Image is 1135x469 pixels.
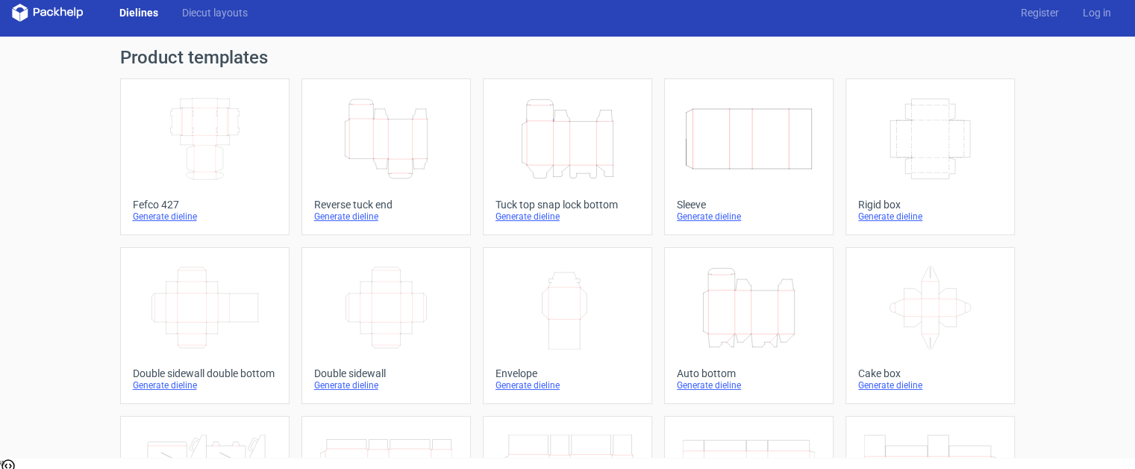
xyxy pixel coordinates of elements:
div: Generate dieline [495,211,640,223]
div: Generate dieline [314,211,458,223]
div: Generate dieline [677,211,821,223]
div: Sleeve [677,199,821,211]
a: EnvelopeGenerate dieline [483,247,652,404]
div: Rigid box [858,199,1002,211]
div: Auto bottom [677,367,821,379]
a: Tuck top snap lock bottomGenerate dieline [483,78,652,235]
div: Generate dieline [858,379,1002,391]
div: Double sidewall [314,367,458,379]
div: Generate dieline [677,379,821,391]
div: Envelope [495,367,640,379]
a: Auto bottomGenerate dieline [664,247,834,404]
a: Register [1009,5,1071,20]
a: Fefco 427Generate dieline [120,78,290,235]
div: Cake box [858,367,1002,379]
div: Tuck top snap lock bottom [495,199,640,211]
a: Reverse tuck endGenerate dieline [301,78,471,235]
div: Double sidewall double bottom [133,367,277,379]
a: SleeveGenerate dieline [664,78,834,235]
div: Reverse tuck end [314,199,458,211]
div: Generate dieline [314,379,458,391]
div: Generate dieline [858,211,1002,223]
div: Fefco 427 [133,199,277,211]
h1: Product templates [120,49,1016,66]
a: Log in [1071,5,1123,20]
div: Generate dieline [133,379,277,391]
a: Diecut layouts [170,5,260,20]
div: Generate dieline [133,211,277,223]
div: Generate dieline [495,379,640,391]
a: Cake boxGenerate dieline [845,247,1015,404]
a: Rigid boxGenerate dieline [845,78,1015,235]
a: Dielines [107,5,170,20]
a: Double sidewall double bottomGenerate dieline [120,247,290,404]
a: Double sidewallGenerate dieline [301,247,471,404]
